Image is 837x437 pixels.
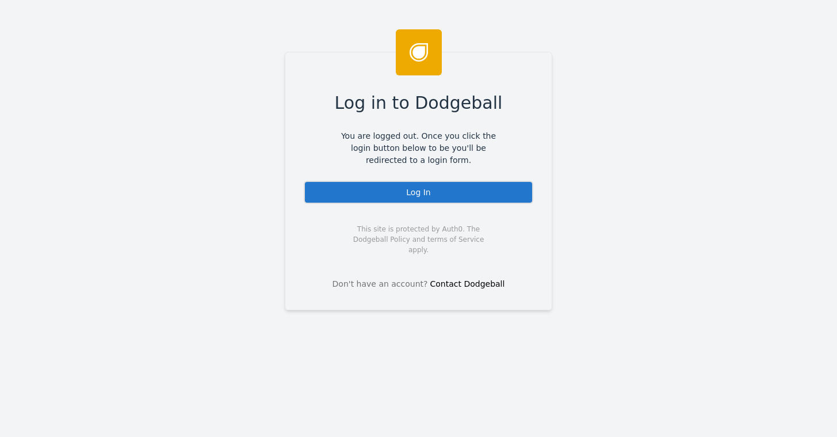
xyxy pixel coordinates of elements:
[304,181,533,204] div: Log In
[332,278,428,290] span: Don't have an account?
[430,279,505,288] a: Contact Dodgeball
[343,224,494,255] span: This site is protected by Auth0. The Dodgeball Policy and terms of Service apply.
[332,130,505,166] span: You are logged out. Once you click the login button below to be you'll be redirected to a login f...
[335,90,503,116] span: Log in to Dodgeball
